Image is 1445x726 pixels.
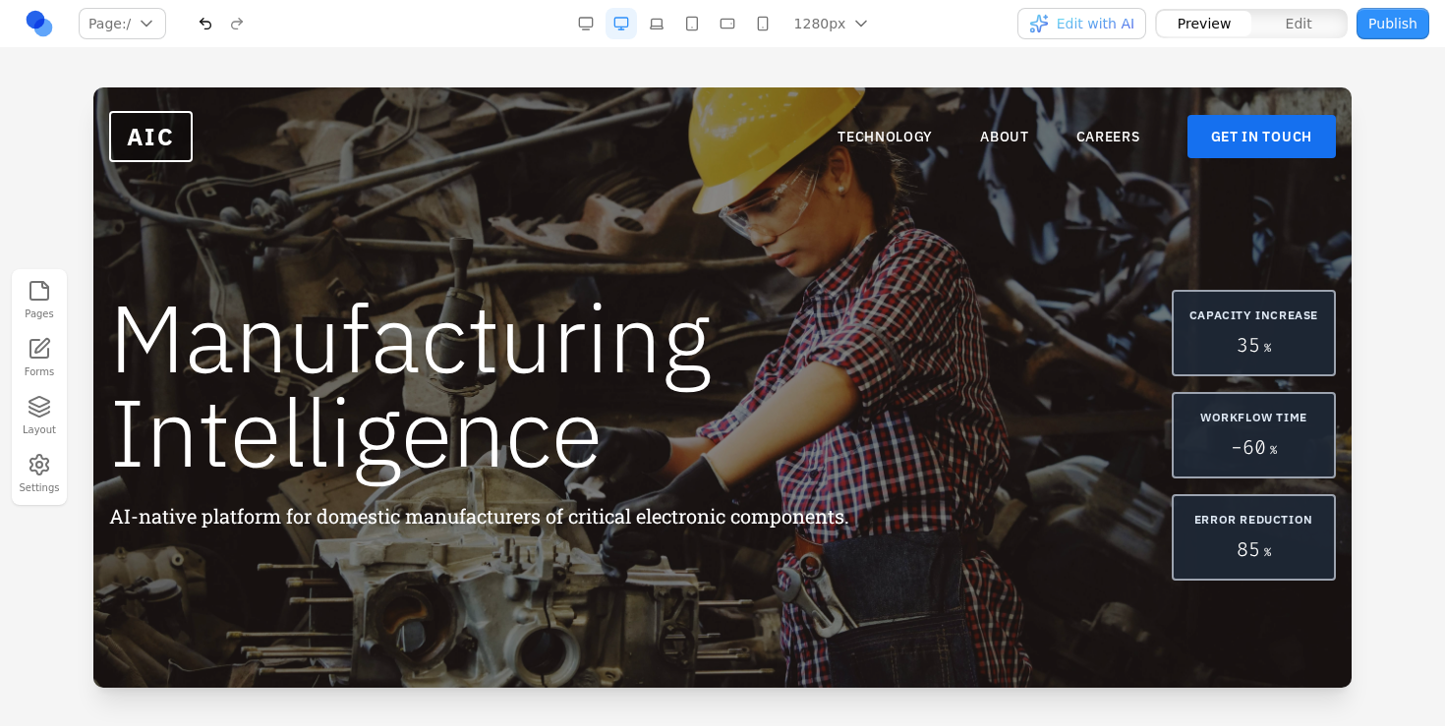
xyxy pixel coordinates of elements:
button: Desktop [606,8,637,39]
button: Settings [18,449,61,499]
button: Page:/ [79,8,166,39]
span: % [1177,355,1184,370]
iframe: Preview [93,87,1352,688]
span: Preview [1178,14,1232,33]
button: Tablet [676,8,708,39]
div: CAPACITY INCREASE [1096,220,1225,236]
button: Layout [18,391,61,441]
div: - 60 [1096,346,1225,373]
div: WORKFLOW TIME [1096,322,1225,338]
div: 35 [1096,244,1225,271]
div: 85 [1096,448,1225,475]
button: Edit with AI [1017,8,1146,39]
span: % [1171,457,1178,473]
button: Mobile [747,8,779,39]
span: % [1171,252,1178,268]
button: Mobile Landscape [712,8,743,39]
button: Laptop [641,8,672,39]
a: Forms [18,333,61,383]
button: Publish [1357,8,1429,39]
span: Edit with AI [1057,14,1134,33]
button: 1280px [782,8,884,39]
button: Pages [18,275,61,325]
div: ERROR REDUCTION [1096,424,1225,440]
span: Edit [1286,14,1312,33]
button: Desktop Wide [570,8,602,39]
